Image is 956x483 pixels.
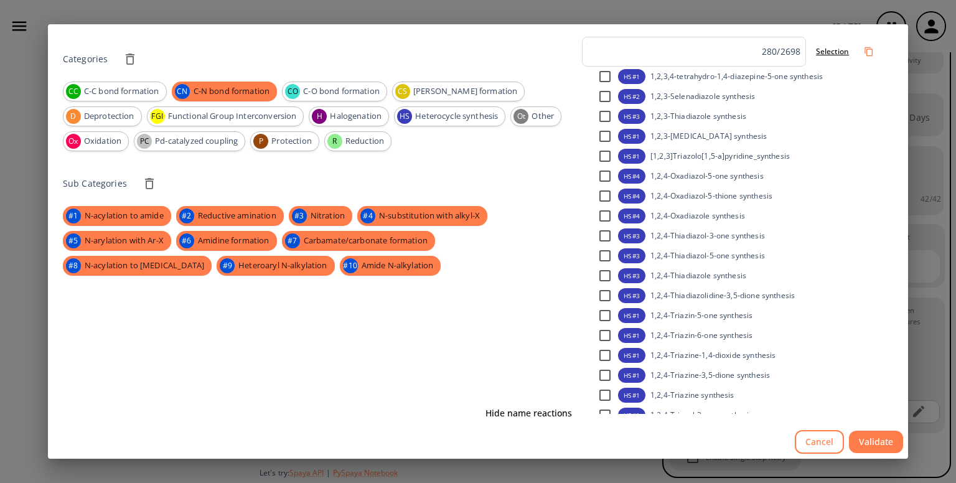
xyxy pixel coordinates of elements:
div: HS#41,2,4-Oxadiazol-5-one synthesis [582,166,893,186]
span: Functional Group Interconversion [161,110,304,123]
div: #2 [179,209,194,223]
span: C-C bond formation [77,85,166,98]
div: HS#11,2,4-Triazine-3,5-dione synthesis [582,365,893,385]
div: #9 [220,258,235,273]
p: #3 [631,251,640,260]
span: 1,2,3,4-tetrahydro-1,4-diazepine-5-one synthesis [650,71,823,82]
p: #3 [631,291,640,300]
span: Nitration [303,210,352,222]
p: #4 [631,191,640,200]
div: HS#41,2,4-Oxadiazol-5-thione synthesis [582,186,893,206]
div: HS [618,348,645,363]
div: OtOther [510,106,561,126]
span: C-N bond formation [186,85,278,98]
div: #6Amidine formation [176,231,277,251]
div: P [253,134,268,149]
span: Other [525,110,561,123]
div: #4 [360,209,375,223]
div: HS#31,2,3-Thiadiazole synthesis [582,106,893,126]
span: 1,2,4-Triazine-1,4-dioxide synthesis [650,350,776,360]
p: #4 [631,211,640,220]
span: Heteroaryl N-alkylation [231,260,334,272]
div: #3Nitration [289,206,352,226]
div: PCPd-catalyzed coupling [134,131,245,151]
p: #1 [631,311,640,320]
div: HS [618,308,645,323]
div: #8N-acylation to [MEDICAL_DATA] [63,256,212,276]
div: #10 [343,258,358,273]
div: HS#11,2,3,4-tetrahydro-1,4-diazepine-5-one synthesis [582,67,893,87]
span: Carbamate/carbonate formation [296,235,435,247]
span: Protection [265,135,319,148]
button: Selection [811,41,854,62]
div: CS [395,84,410,99]
div: HS [618,368,645,383]
p: #2 [631,91,640,101]
span: N-substitution with alkyl-X [372,210,487,222]
p: #1 [631,151,640,161]
div: COC-O bond formation [282,82,387,101]
div: D [66,109,81,124]
p: #1 [631,72,640,81]
p: #4 [631,171,640,181]
div: #3 [292,209,307,223]
p: #1 [631,390,640,400]
div: R [327,134,342,149]
div: #9Heteroaryl N-alkylation [217,256,334,276]
span: 1,2,4-Triazine synthesis [650,390,734,400]
div: CC [66,84,81,99]
div: #5 [66,233,81,248]
span: Amide N-alkylation [354,260,441,272]
span: 1,2,4-Triazine-3,5-dione synthesis [650,370,770,380]
div: PC [137,134,152,149]
div: HS#31,2,4-Thiadiazole synthesis [582,266,893,286]
div: 280 / 2698 [762,45,800,58]
span: N-acylation to amide [77,210,171,222]
p: #1 [631,131,640,141]
span: 1,2,4-Triazol-3-one synthesis [650,410,752,420]
span: Oxidation [77,135,128,148]
button: Validate [849,431,903,454]
div: #2Reductive amination [176,206,284,226]
div: HS [618,189,645,204]
span: 1,2,4-Thiadiazolidine-3,5-dione synthesis [650,290,795,301]
p: Sub Categories [63,177,127,190]
p: #3 [631,271,640,280]
div: HS [618,228,645,243]
span: 1,2,4-Oxadiazol-5-one synthesis [650,171,764,181]
p: #1 [631,331,640,340]
p: #1 [631,370,640,380]
div: HS#31,2,4-Thiadiazolidine-3,5-dione synthesis [582,286,893,306]
p: #3 [631,111,640,121]
span: Reduction [339,135,391,148]
div: CNC-N bond formation [172,82,278,101]
div: RReduction [324,131,391,151]
div: #8 [66,258,81,273]
span: Deprotection [77,110,141,123]
div: HS#11,2,4-Triazol-3-one synthesis [582,405,893,425]
span: 1,2,3-Selenadiazole synthesis [650,91,755,101]
div: HS [618,109,645,124]
span: Categories [63,53,108,65]
div: HS#11,2,4-Triazine-1,4-dioxide synthesis [582,345,893,365]
div: #6 [179,233,194,248]
div: PProtection [250,131,319,151]
span: 1,2,4-Triazin-5-one synthesis [650,310,752,321]
button: Hide name reactions [480,402,577,425]
div: HS [618,388,645,403]
div: HSHeterocycle synthesis [394,106,505,126]
div: HS [397,109,412,124]
span: 1,2,4-Triazin-6-one synthesis [650,330,752,340]
div: HHalogenation [309,106,389,126]
div: HS [618,408,645,423]
div: CN [175,84,190,99]
span: N-arylation with Ar-X [77,235,171,247]
span: 1,2,4-Thiadiazole synthesis [650,270,746,281]
div: HS#31,2,4-Thiadiazol-3-one synthesis [582,226,893,246]
div: HS#1[1,2,3]Triazolo[1,5-a]pyridine_synthesis [582,146,893,166]
span: [1,2,3]Triazolo[1,5-a]pyridine_synthesis [650,151,790,161]
div: FGIFunctional Group Interconversion [147,106,304,126]
div: CCC-C bond formation [63,82,167,101]
div: CO [285,84,300,99]
span: [PERSON_NAME] formation [406,85,524,98]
